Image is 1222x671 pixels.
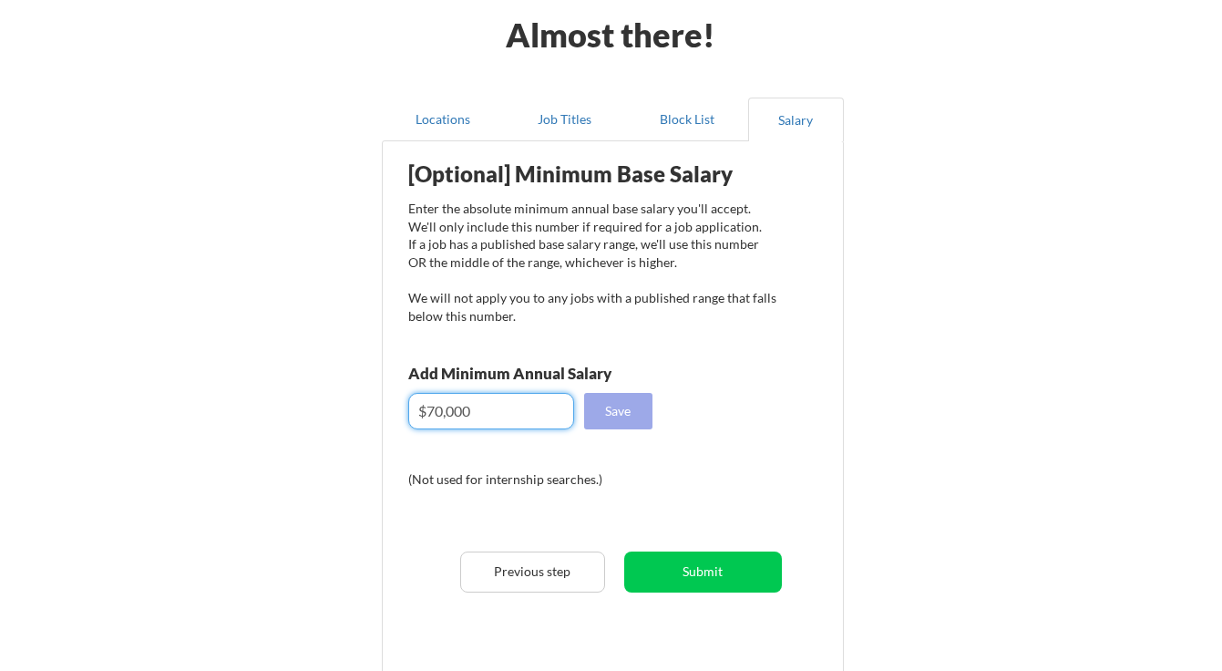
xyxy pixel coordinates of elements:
[382,98,504,141] button: Locations
[408,393,574,429] input: E.g. $100,000
[408,200,776,325] div: Enter the absolute minimum annual base salary you'll accept. We'll only include this number if re...
[584,393,652,429] button: Save
[408,366,693,381] div: Add Minimum Annual Salary
[624,552,782,593] button: Submit
[483,18,737,51] div: Almost there!
[408,470,655,489] div: (Not used for internship searches.)
[626,98,748,141] button: Block List
[408,163,776,185] div: [Optional] Minimum Base Salary
[748,98,844,141] button: Salary
[460,552,605,593] button: Previous step
[504,98,626,141] button: Job Titles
